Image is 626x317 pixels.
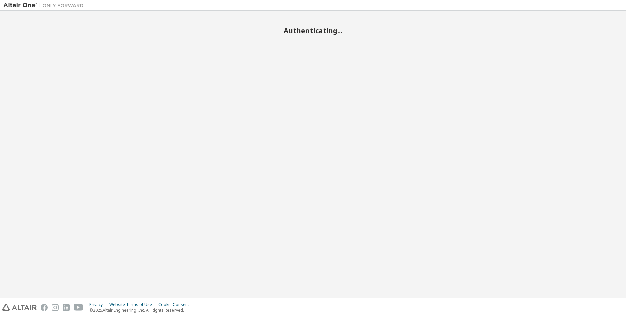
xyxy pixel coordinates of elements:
[89,307,193,313] p: © 2025 Altair Engineering, Inc. All Rights Reserved.
[3,26,623,35] h2: Authenticating...
[63,304,70,311] img: linkedin.svg
[41,304,48,311] img: facebook.svg
[109,302,158,307] div: Website Terms of Use
[2,304,37,311] img: altair_logo.svg
[89,302,109,307] div: Privacy
[158,302,193,307] div: Cookie Consent
[52,304,59,311] img: instagram.svg
[3,2,87,9] img: Altair One
[74,304,83,311] img: youtube.svg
